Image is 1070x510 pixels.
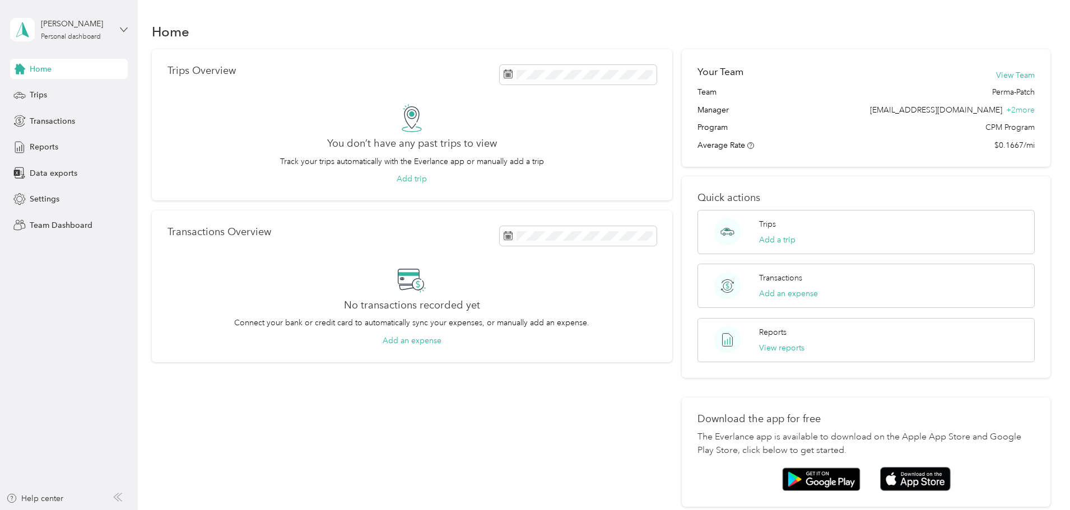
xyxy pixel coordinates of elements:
[41,18,111,30] div: [PERSON_NAME]
[870,105,1002,115] span: [EMAIL_ADDRESS][DOMAIN_NAME]
[697,104,729,116] span: Manager
[697,65,743,79] h2: Your Team
[697,121,728,133] span: Program
[996,69,1035,81] button: View Team
[697,141,745,150] span: Average Rate
[1006,105,1035,115] span: + 2 more
[697,86,717,98] span: Team
[697,431,1035,457] p: The Everlance app is available to download on the Apple App Store and Google Play Store, click be...
[383,335,441,347] button: Add an expense
[30,115,75,127] span: Transactions
[280,156,544,167] p: Track your trips automatically with the Everlance app or manually add a trip
[168,226,271,238] p: Transactions Overview
[30,63,52,75] span: Home
[759,218,776,230] p: Trips
[30,219,92,231] span: Team Dashboard
[759,326,787,338] p: Reports
[880,467,951,491] img: App store
[397,173,427,185] button: Add trip
[759,342,804,354] button: View reports
[759,288,818,300] button: Add an expense
[1007,447,1070,510] iframe: Everlance-gr Chat Button Frame
[992,86,1035,98] span: Perma-Patch
[152,26,189,38] h1: Home
[30,89,47,101] span: Trips
[30,141,58,153] span: Reports
[168,65,236,77] p: Trips Overview
[994,139,1035,151] span: $0.1667/mi
[30,193,59,205] span: Settings
[327,138,497,149] h2: You don’t have any past trips to view
[759,234,795,246] button: Add a trip
[697,192,1035,204] p: Quick actions
[30,167,77,179] span: Data exports
[41,34,101,40] div: Personal dashboard
[985,121,1035,133] span: CPM Program
[697,413,1035,425] p: Download the app for free
[6,493,63,504] button: Help center
[234,317,589,329] p: Connect your bank or credit card to automatically sync your expenses, or manually add an expense.
[782,467,860,491] img: Google play
[344,300,480,311] h2: No transactions recorded yet
[759,272,802,284] p: Transactions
